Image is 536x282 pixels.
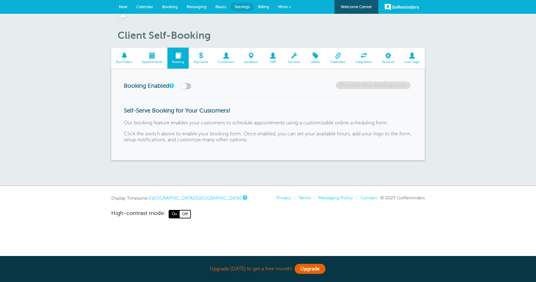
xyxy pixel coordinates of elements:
[377,48,399,69] a: Account
[149,196,241,201] a: [GEOGRAPHIC_DATA]/[GEOGRAPHIC_DATA]
[111,195,246,201] div: Display Timezone:
[360,195,377,200] a: Contact
[263,48,283,69] a: Staff
[231,3,254,11] a: Settings
[258,4,269,9] span: Billing
[239,48,263,69] a: Locations
[336,81,411,89] a: Promote Your Booking Form
[124,131,412,143] p: Click the switch above to enable your booking form. Once enabled, you can set your available hour...
[111,210,425,218] a: High-contrast mode: On Off
[171,60,186,64] span: Booking
[124,81,218,89] h3: Booking Enabled
[169,84,173,88] a: This switch turns your online booking form on or off.
[162,4,178,9] span: Booking
[213,48,239,69] a: Customers
[350,48,377,69] a: Integrations
[180,211,190,217] span: Off
[278,4,288,9] span: More
[136,4,153,9] span: Calendar
[234,4,250,9] span: Settings
[308,60,323,64] span: Labels
[76,17,170,47] iframe: tooltip
[318,195,353,200] a: Messaging Policy
[216,60,236,64] span: Customers
[305,48,326,69] a: Labels
[326,48,350,69] a: Calendars
[402,60,422,64] span: User Login
[118,29,425,41] h1: Client Self-Booking
[192,60,210,64] span: Payments
[291,195,295,201] li: |
[399,48,425,69] a: User Login
[266,60,280,64] span: Staff
[124,120,412,126] p: Our booking feature enables your customers to schedule appointments using a customizable online s...
[187,4,207,9] span: Messaging
[380,195,425,200] span: © 2025 GoReminders
[511,257,530,276] iframe: Resource center
[111,262,425,276] div: Upgrade [DATE] to get a free month!
[189,48,213,69] a: Payments
[119,4,128,9] span: New
[111,48,137,69] a: Reminders
[124,107,412,114] h3: Self-Serve Booking for Your Customers!
[276,195,291,200] a: Privacy
[137,48,167,69] a: Appointments
[169,211,180,217] span: On
[298,195,311,200] a: Terms
[140,60,164,64] span: Appointments
[283,48,305,69] a: Services
[354,60,374,64] span: Integrations
[295,264,325,274] a: Upgrade
[242,60,260,64] span: Locations
[114,60,134,64] span: Reminders
[215,4,226,9] span: Blasts
[353,195,357,201] li: |
[243,196,246,200] a: This is the timezone being used to display dates and times to you on this device. Click the timez...
[380,60,396,64] span: Account
[329,60,347,64] span: Calendars
[111,210,166,218] span: High-contrast mode:
[311,195,315,201] li: |
[286,60,302,64] span: Services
